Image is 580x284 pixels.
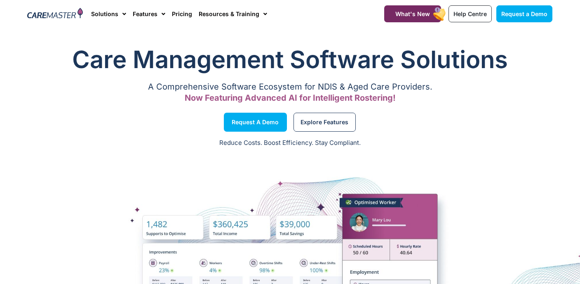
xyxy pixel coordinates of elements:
a: Help Centre [449,5,492,22]
span: Now Featuring Advanced AI for Intelligent Rostering! [185,93,396,103]
a: Request a Demo [496,5,552,22]
h1: Care Management Software Solutions [28,43,553,76]
img: CareMaster Logo [27,8,83,20]
span: Request a Demo [501,10,547,17]
span: What's New [395,10,430,17]
a: Request a Demo [224,113,287,132]
a: Explore Features [294,113,356,132]
span: Explore Features [301,120,348,124]
p: A Comprehensive Software Ecosystem for NDIS & Aged Care Providers. [28,84,553,90]
span: Help Centre [453,10,487,17]
a: What's New [384,5,441,22]
span: Request a Demo [232,120,279,124]
p: Reduce Costs. Boost Efficiency. Stay Compliant. [5,138,575,148]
